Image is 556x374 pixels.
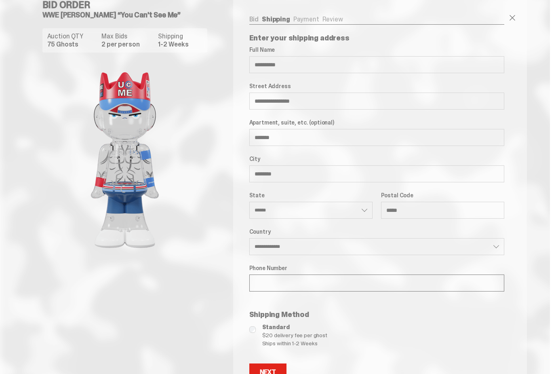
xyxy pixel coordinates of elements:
dd: 1-2 Weeks [158,41,202,48]
label: Phone Number [249,265,505,271]
dd: 2 per person [101,41,153,48]
a: Shipping [262,15,290,23]
dd: 75 Ghosts [47,41,97,48]
span: $20 delivery fee per ghost [262,331,505,339]
label: Full Name [249,46,505,53]
label: Country [249,228,505,235]
dt: Shipping [158,33,202,40]
dt: Max Bids [101,33,153,40]
label: Postal Code [381,192,505,199]
label: City [249,156,505,162]
p: Shipping Method [249,311,505,318]
span: Standard [262,323,505,331]
h5: WWE [PERSON_NAME] “You Can't See Me” [42,11,214,19]
p: Enter your shipping address [249,34,505,42]
span: Ships within 1-2 Weeks [262,339,505,347]
img: product image [44,59,206,261]
label: State [249,192,373,199]
label: Apartment, suite, etc. (optional) [249,119,505,126]
label: Street Address [249,83,505,89]
a: Bid [249,15,259,23]
dt: Auction QTY [47,33,97,40]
